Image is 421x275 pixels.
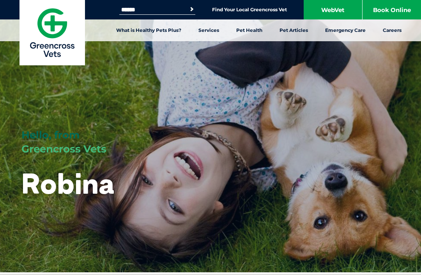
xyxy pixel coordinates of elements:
[212,7,287,13] a: Find Your Local Greencross Vet
[188,5,196,13] button: Search
[21,143,106,155] span: Greencross Vets
[317,19,374,41] a: Emergency Care
[21,168,114,199] h1: Robina
[108,19,190,41] a: What is Healthy Pets Plus?
[271,19,317,41] a: Pet Articles
[228,19,271,41] a: Pet Health
[190,19,228,41] a: Services
[374,19,410,41] a: Careers
[21,129,80,141] span: Hello, from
